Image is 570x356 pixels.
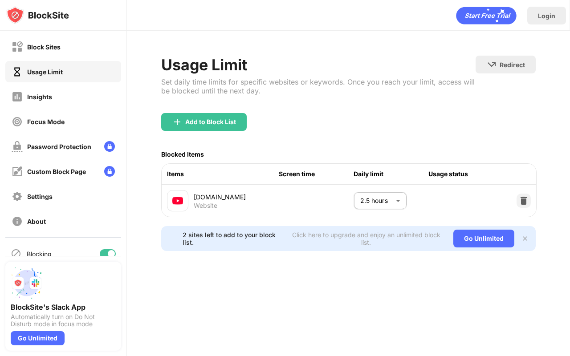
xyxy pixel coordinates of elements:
[11,313,116,328] div: Automatically turn on Do Not Disturb mode in focus mode
[12,116,23,127] img: focus-off.svg
[428,169,503,179] div: Usage status
[6,6,69,24] img: logo-blocksite.svg
[27,218,46,225] div: About
[27,143,91,150] div: Password Protection
[12,91,23,102] img: insights-off.svg
[12,166,23,177] img: customize-block-page-off.svg
[453,230,514,247] div: Go Unlimited
[27,118,65,125] div: Focus Mode
[172,195,183,206] img: favicons
[12,41,23,53] img: block-off.svg
[27,68,63,76] div: Usage Limit
[12,66,23,77] img: time-usage-on.svg
[161,77,476,95] div: Set daily time limits for specific websites or keywords. Once you reach your limit, access will b...
[11,248,21,259] img: blocking-icon.svg
[27,168,86,175] div: Custom Block Page
[27,93,52,101] div: Insights
[12,141,23,152] img: password-protection-off.svg
[521,235,529,242] img: x-button.svg
[11,267,43,299] img: push-slack.svg
[167,169,279,179] div: Items
[27,250,52,258] div: Blocking
[354,169,428,179] div: Daily limit
[500,61,525,69] div: Redirect
[12,216,23,227] img: about-off.svg
[104,166,115,177] img: lock-menu.svg
[360,196,392,206] p: 2.5 hours
[11,331,65,345] div: Go Unlimited
[104,141,115,152] img: lock-menu.svg
[183,231,284,246] div: 2 sites left to add to your block list.
[194,202,217,210] div: Website
[194,192,279,202] div: [DOMAIN_NAME]
[11,303,116,311] div: BlockSite's Slack App
[161,56,476,74] div: Usage Limit
[538,12,555,20] div: Login
[289,231,443,246] div: Click here to upgrade and enjoy an unlimited block list.
[12,191,23,202] img: settings-off.svg
[279,169,354,179] div: Screen time
[456,7,517,24] div: animation
[27,43,61,51] div: Block Sites
[161,150,204,158] div: Blocked Items
[27,193,53,200] div: Settings
[185,118,236,125] div: Add to Block List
